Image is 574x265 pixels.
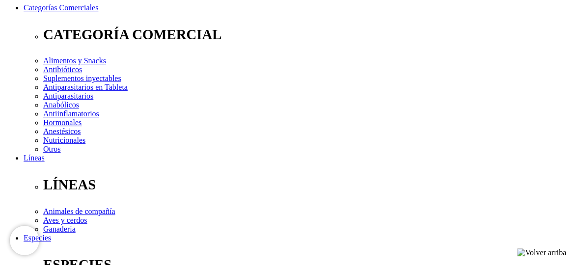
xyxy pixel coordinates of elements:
a: Antibióticos [43,65,82,74]
a: Anabólicos [43,101,79,109]
a: Antiparasitarios [43,92,93,100]
a: Ganadería [43,225,76,233]
a: Líneas [24,154,45,162]
a: Otros [43,145,61,153]
a: Antiparasitarios en Tableta [43,83,128,91]
a: Alimentos y Snacks [43,56,106,65]
p: CATEGORÍA COMERCIAL [43,26,570,43]
iframe: Brevo live chat [10,226,39,255]
a: Aves y cerdos [43,216,87,224]
a: Anestésicos [43,127,81,135]
a: Especies [24,234,51,242]
a: Suplementos inyectables [43,74,121,82]
a: Nutricionales [43,136,85,144]
img: Volver arriba [517,248,566,257]
a: Animales de compañía [43,207,115,215]
a: Categorías Comerciales [24,3,98,12]
a: Hormonales [43,118,82,127]
p: LÍNEAS [43,177,570,193]
a: Antiinflamatorios [43,109,99,118]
